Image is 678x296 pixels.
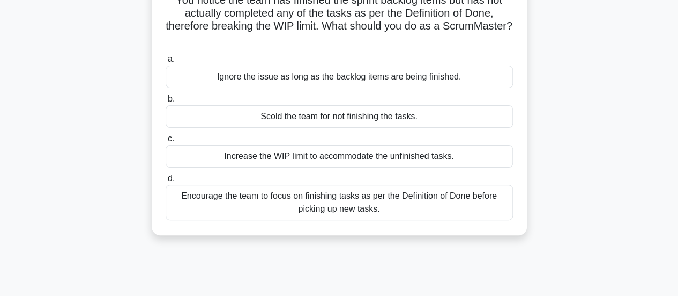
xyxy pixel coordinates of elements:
span: d. [168,174,175,183]
div: Scold the team for not finishing the tasks. [166,105,513,128]
span: b. [168,94,175,103]
div: Encourage the team to focus on finishing tasks as per the Definition of Done before picking up ne... [166,185,513,220]
span: a. [168,54,175,63]
div: Ignore the issue as long as the backlog items are being finished. [166,66,513,88]
div: Increase the WIP limit to accommodate the unfinished tasks. [166,145,513,168]
span: c. [168,134,174,143]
